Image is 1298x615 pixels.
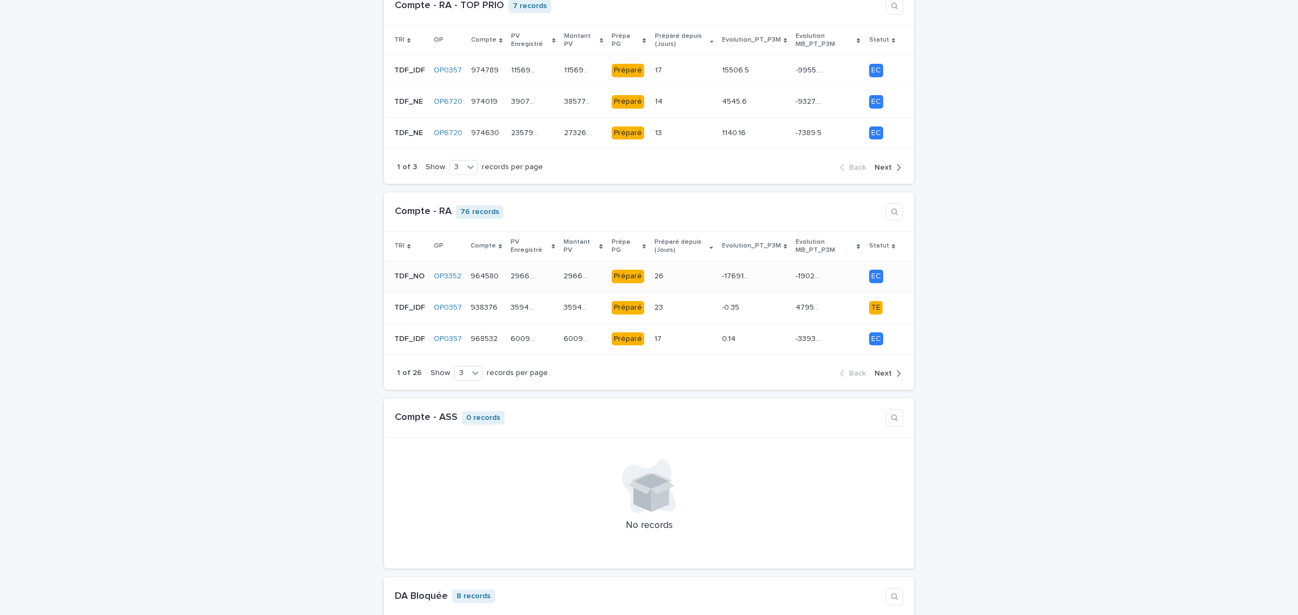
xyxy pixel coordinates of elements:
[722,301,741,312] p: -0.35
[426,163,445,172] p: Show
[612,64,644,77] div: Préparé
[869,301,883,315] div: TE
[394,270,427,281] p: TDF_NO
[722,240,781,252] p: Evolution_PT_P3M
[511,95,540,106] p: 39078.27
[870,369,901,378] button: Next
[394,301,427,312] p: TDF_IDF
[869,126,883,140] div: EC
[450,162,463,173] div: 3
[384,55,914,86] tr: TDF_IDFTDF_IDF OP0357 974789974789 115695.26115695.26 115695.26115695.26 Préparé1717 15506.515506...
[655,30,707,50] p: Préparé depuis (Jours)
[564,30,597,50] p: Montant PV
[394,240,405,252] p: TRI
[869,332,883,346] div: EC
[394,64,427,75] p: TDF_IDF
[471,332,500,344] p: 968532
[870,163,901,172] button: Next
[395,412,458,422] a: Compte - ASS
[431,369,450,378] p: Show
[796,126,824,138] p: -7389.5
[722,95,749,106] p: 4545.6
[722,126,748,138] p: 1140.16
[511,332,540,344] p: 60096.14
[511,126,540,138] p: 23579.36
[564,301,593,312] p: 359481.65
[612,30,640,50] p: Prépa PG
[796,30,854,50] p: Evolution MB_PT_P3M
[390,520,908,532] p: No records
[655,95,665,106] p: 14
[384,117,914,149] tr: TDF_NETDF_NE OP6720 974630974630 23579.3623579.36 27326.1627326.16 Préparé1313 1140.161140.16 -73...
[394,126,425,138] p: TDF_NE
[612,332,644,346] div: Préparé
[394,332,427,344] p: TDF_IDF
[395,591,448,603] h1: DA Bloquée
[434,129,462,138] a: OP6720
[654,332,664,344] p: 17
[395,206,452,216] a: Compte - RA
[722,332,738,344] p: 0.14
[395,1,504,10] a: Compte - RA - TOP PRIO
[397,369,422,378] p: 1 of 26
[655,126,664,138] p: 13
[849,164,866,171] span: Back
[564,64,593,75] p: 115695.26
[869,240,889,252] p: Statut
[471,240,496,252] p: Compte
[384,261,914,292] tr: TDF_NOTDF_NO OP3352 964580964580 296670.58296670.58 296670.58296670.58 Préparé2626 -17691.42-1769...
[471,126,501,138] p: 974630
[564,270,593,281] p: 296670.58
[394,95,425,106] p: TDF_NE
[482,163,543,172] p: records per page
[471,95,500,106] p: 974019
[456,205,504,219] p: 76 records
[384,323,914,355] tr: TDF_IDFTDF_IDF OP0357 968532968532 60096.1460096.14 60096.1460096.14 Préparé1717 0.140.14 -3393.5...
[875,370,892,377] span: Next
[471,270,501,281] p: 964580
[869,64,883,77] div: EC
[564,95,593,106] p: 38577.51
[487,369,548,378] p: records per page
[452,590,495,603] p: 8 records
[564,332,593,344] p: 60096.14
[511,270,540,281] p: 296670.58
[722,34,781,46] p: Evolution_PT_P3M
[796,332,825,344] p: -3393.51
[796,301,825,312] p: 47956.25
[612,95,644,109] div: Préparé
[462,411,505,425] p: 0 records
[434,335,462,344] a: OP0357
[840,369,870,378] button: Back
[654,270,666,281] p: 26
[612,270,644,283] div: Préparé
[511,30,549,50] p: PV Enregistré
[869,270,883,283] div: EC
[869,34,889,46] p: Statut
[796,236,854,256] p: Evolution MB_PT_P3M
[796,95,825,106] p: -9327.69
[471,64,501,75] p: 974789
[434,34,443,46] p: OP
[394,34,405,46] p: TRI
[564,236,597,256] p: Montant PV
[434,66,462,75] a: OP0357
[511,236,549,256] p: PV Enregistré
[511,64,540,75] p: 115695.26
[849,370,866,377] span: Back
[722,270,751,281] p: -17691.42
[384,292,914,323] tr: TDF_IDFTDF_IDF OP0357 938376938376 359481.65359481.65 359481.65359481.65 Préparé2323 -0.35-0.35 4...
[397,163,417,172] p: 1 of 3
[796,270,825,281] p: -19025.46
[511,301,540,312] p: 359481.65
[455,367,468,379] div: 3
[434,303,462,312] a: OP0357
[471,34,496,46] p: Compte
[434,272,461,281] a: OP3352
[654,301,665,312] p: 23
[722,64,751,75] p: 15506.5
[875,164,892,171] span: Next
[384,86,914,117] tr: TDF_NETDF_NE OP6720 974019974019 39078.2739078.27 38577.5138577.51 Préparé1414 4545.64545.6 -9327...
[612,126,644,140] div: Préparé
[471,301,500,312] p: 938376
